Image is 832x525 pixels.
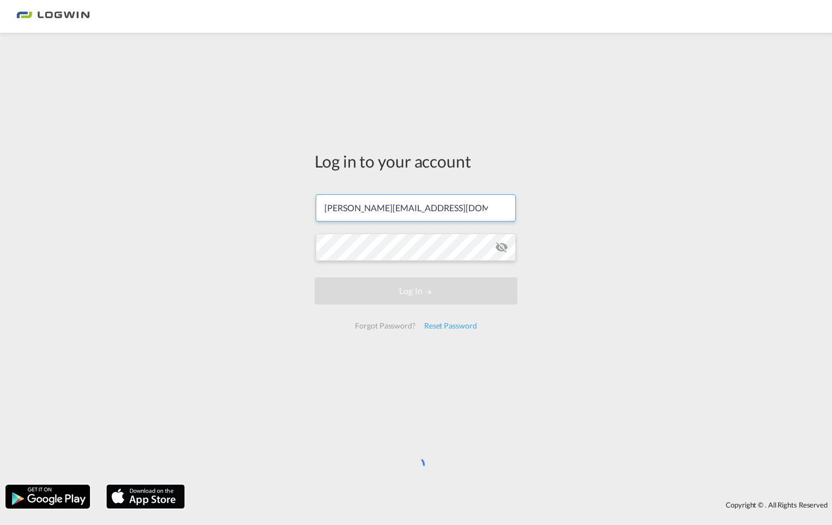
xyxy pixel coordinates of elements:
[495,241,508,254] md-icon: icon-eye-off
[105,484,186,510] img: apple.png
[315,150,517,172] div: Log in to your account
[190,496,832,514] div: Copyright © . All Rights Reserved
[420,316,481,336] div: Reset Password
[316,194,516,222] input: Enter email/phone number
[4,484,91,510] img: google.png
[16,4,90,29] img: bc73a0e0d8c111efacd525e4c8ad7d32.png
[351,316,419,336] div: Forgot Password?
[315,277,517,305] button: LOGIN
